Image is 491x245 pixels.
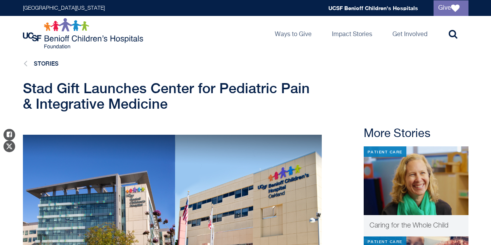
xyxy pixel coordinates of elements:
[364,146,468,215] img: Jenifer Matthews, MD
[326,16,378,51] a: Impact Stories
[23,80,310,112] span: Stad Gift Launches Center for Pediatric Pain & Integrative Medicine
[34,60,59,67] a: Stories
[370,222,448,229] span: Caring for the Whole Child
[269,16,318,51] a: Ways to Give
[364,146,468,236] a: Patient Care Jenifer Matthews, MD Caring for the Whole Child
[386,16,434,51] a: Get Involved
[434,0,468,16] a: Give
[23,18,145,49] img: Logo for UCSF Benioff Children's Hospitals Foundation
[364,146,406,157] div: Patient Care
[364,127,468,141] h2: More Stories
[328,5,418,11] a: UCSF Benioff Children's Hospitals
[23,5,105,11] a: [GEOGRAPHIC_DATA][US_STATE]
